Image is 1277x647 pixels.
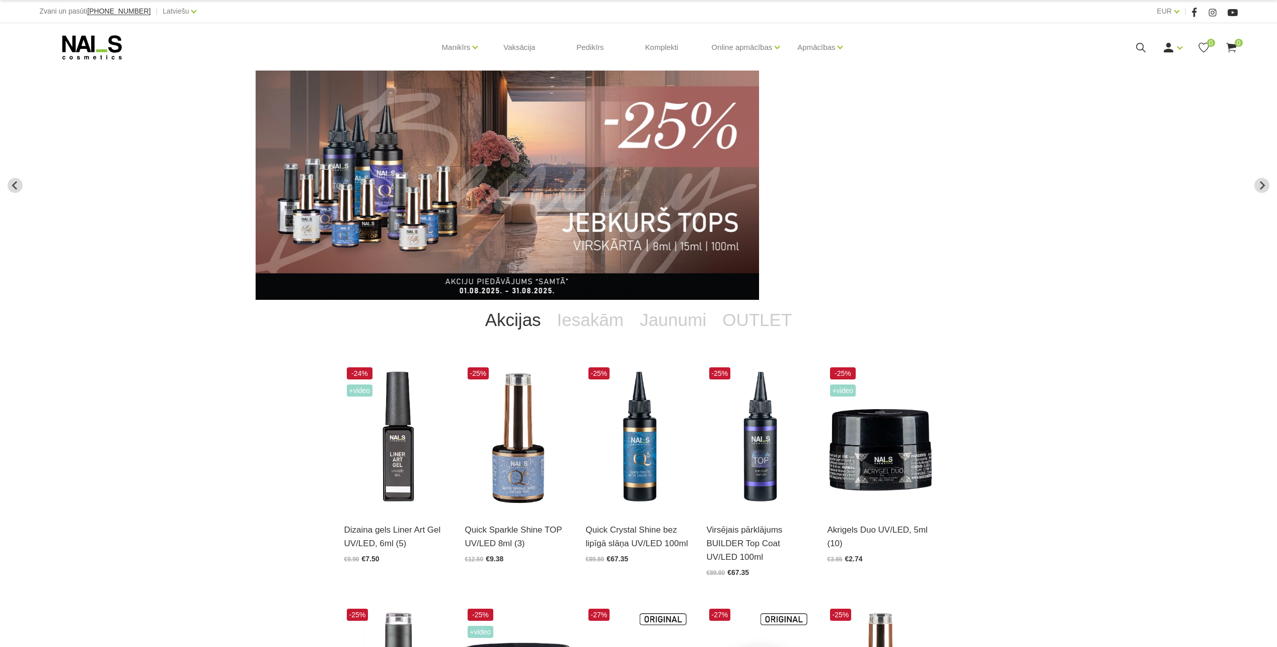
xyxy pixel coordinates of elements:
[344,365,450,510] img: Liner Art Gel - UV/LED dizaina gels smalku, vienmērīgu, pigmentētu līniju zīmēšanai.Lielisks palī...
[586,365,692,510] img: Virsējais pārklājums bez lipīgā slāņa un UV zilā pārklājuma. Nodrošina izcilu spīdumu manikīram l...
[588,367,610,379] span: -25%
[344,523,450,550] a: Dizaina gels Liner Art Gel UV/LED, 6ml (5)
[1184,5,1186,18] span: |
[347,384,373,397] span: +Video
[707,569,725,576] span: €89.80
[830,609,852,621] span: -25%
[845,555,863,563] span: €2.74
[1157,5,1172,17] a: EUR
[347,367,373,379] span: -24%
[468,367,489,379] span: -25%
[87,7,151,15] span: [PHONE_NUMBER]
[707,523,812,564] a: Virsējais pārklājums BUILDER Top Coat UV/LED 100ml
[495,23,543,72] a: Vaksācija
[1235,39,1243,47] span: 0
[828,365,933,510] img: Kas ir AKRIGELS “DUO GEL” un kādas problēmas tas risina?• Tas apvieno ērti modelējamā akrigela un...
[828,523,933,550] a: Akrigels Duo UV/LED, 5ml (10)
[465,365,571,510] img: Virsējais pārklājums bez lipīgā slāņa ar mirdzuma efektu.Pieejami 3 veidi:* Starlight - ar smalkā...
[588,609,610,621] span: -27%
[362,555,380,563] span: €7.50
[465,523,571,550] a: Quick Sparkle Shine TOP UV/LED 8ml (3)
[637,23,687,72] a: Komplekti
[468,626,494,638] span: +Video
[707,365,812,510] img: Builder Top virsējais pārklājums bez lipīgā slāņa gēllakas/gēla pārklājuma izlīdzināšanai un nost...
[347,609,368,621] span: -25%
[709,609,731,621] span: -27%
[714,300,800,340] a: OUTLET
[1225,41,1238,54] a: 0
[486,555,503,563] span: €9.38
[727,568,749,576] span: €67.35
[87,8,151,15] a: [PHONE_NUMBER]
[828,556,843,563] span: €3.65
[255,71,1021,300] li: 9 of 14
[830,367,856,379] span: -25%
[1091,470,1272,612] iframe: chat widget
[607,555,628,563] span: €67.35
[465,556,484,563] span: €12.50
[549,300,632,340] a: Iesakām
[797,27,835,68] a: Apmācības
[442,27,471,68] a: Manikīrs
[39,5,151,18] div: Zvani un pasūti
[1207,39,1215,47] span: 0
[344,556,359,563] span: €9.90
[632,300,714,340] a: Jaunumi
[477,300,549,340] a: Akcijas
[156,5,158,18] span: |
[586,556,605,563] span: €89.80
[586,523,692,550] a: Quick Crystal Shine bez lipīgā slāņa UV/LED 100ml
[163,5,189,17] a: Latviešu
[830,384,856,397] span: +Video
[468,609,494,621] span: -25%
[1207,615,1272,647] iframe: chat widget
[568,23,612,72] a: Pedikīrs
[1197,41,1210,54] a: 0
[1254,178,1269,193] button: Next slide
[709,367,731,379] span: -25%
[8,178,23,193] button: Previous slide
[711,27,772,68] a: Online apmācības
